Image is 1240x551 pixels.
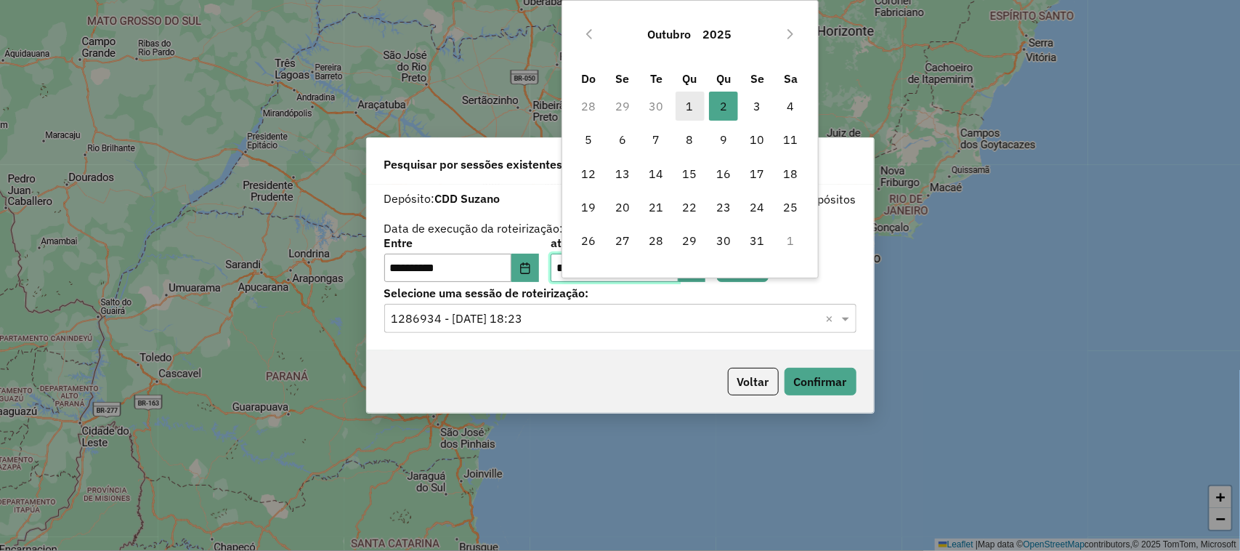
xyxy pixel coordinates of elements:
[742,159,771,188] span: 17
[572,157,605,190] td: 12
[777,193,806,222] span: 25
[676,125,705,154] span: 8
[740,123,774,156] td: 10
[779,23,802,46] button: Next Month
[511,254,539,283] button: Choose Date
[774,89,808,123] td: 4
[606,123,639,156] td: 6
[676,159,705,188] span: 15
[728,368,779,395] button: Voltar
[709,226,738,255] span: 30
[575,159,604,188] span: 12
[384,156,563,173] span: Pesquisar por sessões existentes
[641,159,670,188] span: 14
[742,226,771,255] span: 31
[673,123,706,156] td: 8
[777,125,806,154] span: 11
[578,23,601,46] button: Previous Month
[774,190,808,224] td: 25
[639,123,673,156] td: 7
[639,157,673,190] td: 14
[572,224,605,257] td: 26
[740,89,774,123] td: 3
[608,226,637,255] span: 27
[606,224,639,257] td: 27
[615,71,629,86] span: Se
[709,193,738,222] span: 23
[673,157,706,190] td: 15
[707,190,740,224] td: 23
[572,123,605,156] td: 5
[650,71,662,86] span: Te
[709,125,738,154] span: 9
[641,125,670,154] span: 7
[639,89,673,123] td: 30
[707,224,740,257] td: 30
[641,226,670,255] span: 28
[777,159,806,188] span: 18
[606,157,639,190] td: 13
[676,226,705,255] span: 29
[774,224,808,257] td: 1
[608,125,637,154] span: 6
[777,92,806,121] span: 4
[676,92,705,121] span: 1
[784,71,798,86] span: Sa
[740,157,774,190] td: 17
[572,190,605,224] td: 19
[641,193,670,222] span: 21
[707,123,740,156] td: 9
[639,224,673,257] td: 28
[575,193,604,222] span: 19
[716,71,731,86] span: Qu
[435,191,501,206] strong: CDD Suzano
[673,190,706,224] td: 22
[606,89,639,123] td: 29
[697,17,738,52] button: Choose Year
[608,193,637,222] span: 20
[742,92,771,121] span: 3
[742,193,771,222] span: 24
[384,220,564,237] label: Data de execução da roteirização:
[826,310,838,327] span: Clear all
[740,190,774,224] td: 24
[740,224,774,257] td: 31
[676,193,705,222] span: 22
[606,190,639,224] td: 20
[707,89,740,123] td: 2
[750,71,764,86] span: Se
[582,71,596,86] span: Do
[683,71,697,86] span: Qu
[572,89,605,123] td: 28
[742,125,771,154] span: 10
[384,284,856,302] label: Selecione uma sessão de roteirização:
[384,234,539,252] label: Entre
[639,190,673,224] td: 21
[673,224,706,257] td: 29
[774,123,808,156] td: 11
[642,17,697,52] button: Choose Month
[575,125,604,154] span: 5
[384,190,501,207] label: Depósito:
[707,157,740,190] td: 16
[575,226,604,255] span: 26
[709,92,738,121] span: 2
[785,368,856,395] button: Confirmar
[673,89,706,123] td: 1
[551,234,705,252] label: até
[709,159,738,188] span: 16
[774,157,808,190] td: 18
[608,159,637,188] span: 13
